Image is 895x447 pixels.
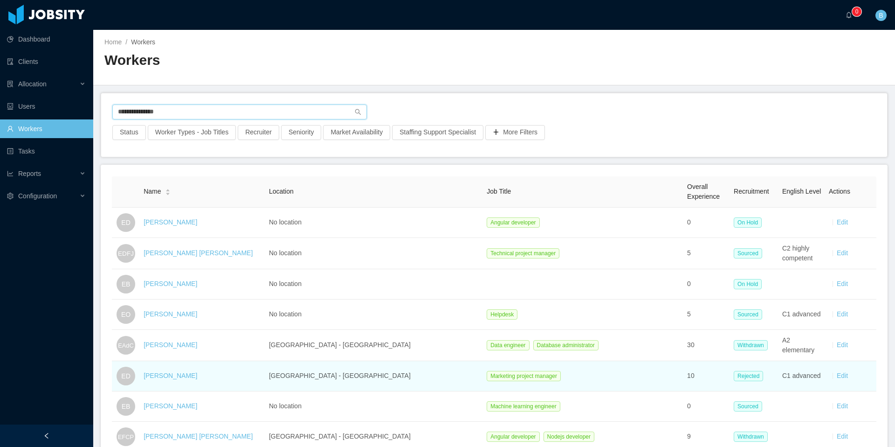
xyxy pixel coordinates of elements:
[846,12,852,18] i: icon: bell
[165,191,170,194] i: icon: caret-down
[125,38,127,46] span: /
[734,401,762,412] span: Sourced
[121,367,130,385] span: ED
[131,38,155,46] span: Workers
[487,188,511,195] span: Job Title
[144,402,197,410] a: [PERSON_NAME]
[7,170,14,177] i: icon: line-chart
[837,402,848,410] a: Edit
[144,341,197,349] a: [PERSON_NAME]
[734,340,768,350] span: Withdrawn
[487,371,561,381] span: Marketing project manager
[7,119,86,138] a: icon: userWorkers
[18,192,57,200] span: Configuration
[683,391,730,422] td: 0
[18,170,41,177] span: Reports
[144,280,197,287] a: [PERSON_NAME]
[533,340,599,350] span: Database administrator
[778,330,825,361] td: A2 elementary
[355,109,361,115] i: icon: search
[18,80,47,88] span: Allocation
[165,188,170,191] i: icon: caret-up
[683,238,730,269] td: 5
[7,81,14,87] i: icon: solution
[487,248,559,258] span: Technical project manager
[265,208,483,238] td: No location
[687,183,720,200] span: Overall Experience
[683,300,730,330] td: 5
[122,275,131,293] span: EB
[323,125,390,140] button: Market Availability
[112,125,146,140] button: Status
[269,188,294,195] span: Location
[281,125,321,140] button: Seniority
[544,432,594,442] span: Nodejs developer
[144,249,253,257] a: [PERSON_NAME] [PERSON_NAME]
[265,391,483,422] td: No location
[487,340,529,350] span: Data engineer
[778,300,825,330] td: C1 advanced
[265,238,483,269] td: No location
[734,217,762,228] span: On Hold
[118,336,133,354] span: EAdC
[104,38,122,46] a: Home
[837,280,848,287] a: Edit
[7,97,86,116] a: icon: robotUsers
[7,52,86,71] a: icon: auditClients
[485,125,545,140] button: icon: plusMore Filters
[487,432,539,442] span: Angular developer
[734,432,768,442] span: Withdrawn
[118,428,134,445] span: EFCP
[683,208,730,238] td: 0
[148,125,236,140] button: Worker Types - Job Titles
[7,142,86,161] a: icon: profileTasks
[683,361,730,391] td: 10
[782,188,821,195] span: English Level
[7,30,86,49] a: icon: pie-chartDashboard
[734,371,763,381] span: Rejected
[734,309,762,320] span: Sourced
[265,361,483,391] td: [GEOGRAPHIC_DATA] - [GEOGRAPHIC_DATA]
[837,218,848,226] a: Edit
[837,372,848,379] a: Edit
[852,7,861,16] sup: 0
[734,188,769,195] span: Recruitment
[778,238,825,269] td: C2 highly competent
[165,188,171,194] div: Sort
[121,305,131,324] span: EO
[829,188,850,195] span: Actions
[487,309,517,320] span: Helpdesk
[683,330,730,361] td: 30
[122,397,131,416] span: EB
[837,310,848,318] a: Edit
[265,330,483,361] td: [GEOGRAPHIC_DATA] - [GEOGRAPHIC_DATA]
[144,218,197,226] a: [PERSON_NAME]
[238,125,279,140] button: Recruiter
[778,361,825,391] td: C1 advanced
[144,372,197,379] a: [PERSON_NAME]
[837,249,848,257] a: Edit
[487,217,539,228] span: Angular developer
[104,51,494,70] h2: Workers
[837,433,848,440] a: Edit
[879,10,883,21] span: B
[683,269,730,300] td: 0
[734,248,762,258] span: Sourced
[487,401,560,412] span: Machine learning engineer
[7,193,14,199] i: icon: setting
[265,300,483,330] td: No location
[392,125,483,140] button: Staffing Support Specialist
[265,269,483,300] td: No location
[144,187,161,196] span: Name
[144,433,253,440] a: [PERSON_NAME] [PERSON_NAME]
[121,213,130,232] span: ED
[837,341,848,349] a: Edit
[734,279,762,289] span: On Hold
[118,244,134,262] span: EDFJ
[144,310,197,318] a: [PERSON_NAME]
